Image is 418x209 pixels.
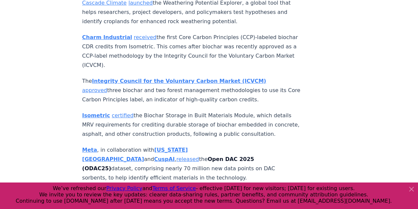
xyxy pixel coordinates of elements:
[82,147,188,162] a: [US_STATE][GEOGRAPHIC_DATA]
[82,87,107,93] a: approved
[82,77,301,104] p: The three biochar and two forest management methodologies to use its Core Carbon Principles label...
[92,78,266,84] a: Integrity Council for the Voluntary Carbon Market (ICVCM)
[134,34,157,40] a: received
[82,112,110,119] a: Isometric
[82,34,132,40] a: Charm Industrial
[154,156,174,162] a: CuspAI
[82,111,301,139] p: the Biochar Storage in Built Materials Module, which details MRV requirements for crediting durab...
[82,33,301,70] p: the first Core Carbon Principles (CCP)-labeled biochar CDR credits from Isometric. This comes aft...
[82,147,97,153] a: Meta
[82,156,254,172] strong: Open DAC 2025 (ODAC25)
[82,145,301,183] p: , in collaboration with and , the dataset, comprising nearly 70 million new data points on DAC so...
[112,112,133,119] a: certified
[176,156,199,162] a: released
